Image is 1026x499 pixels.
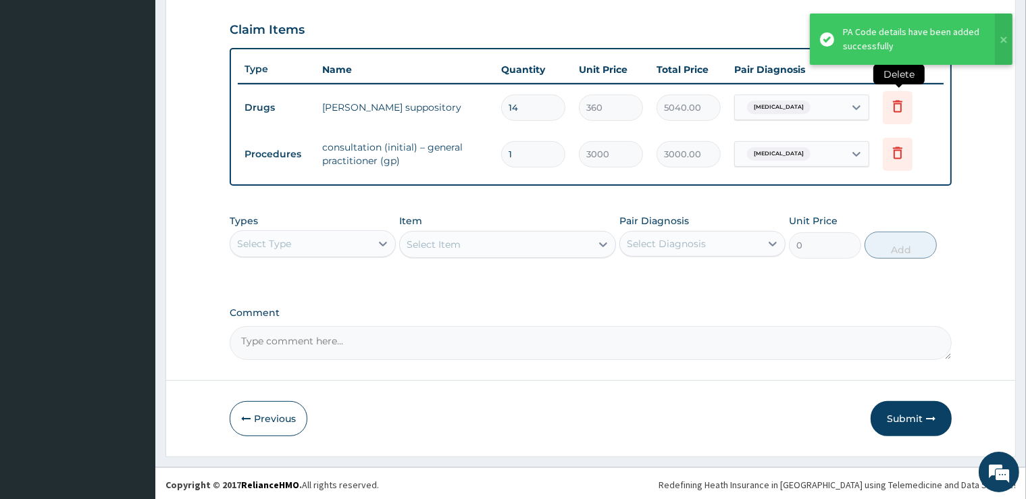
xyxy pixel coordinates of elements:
span: Delete [873,64,925,84]
th: Unit Price [572,56,650,83]
span: We're online! [78,158,186,294]
span: [MEDICAL_DATA] [747,147,811,161]
th: Total Price [650,56,727,83]
label: Unit Price [789,214,838,228]
div: PA Code details have been added successfully [843,25,982,53]
textarea: Type your message and hit 'Enter' [7,345,257,392]
button: Add [865,232,937,259]
td: Procedures [238,142,315,167]
strong: Copyright © 2017 . [165,479,302,491]
th: Quantity [494,56,572,83]
a: RelianceHMO [241,479,299,491]
div: Minimize live chat window [222,7,254,39]
td: consultation (initial) – general practitioner (gp) [315,134,494,174]
h3: Claim Items [230,23,305,38]
label: Pair Diagnosis [619,214,689,228]
th: Name [315,56,494,83]
th: Type [238,57,315,82]
button: Submit [871,401,952,436]
button: Previous [230,401,307,436]
div: Chat with us now [70,76,227,93]
span: [MEDICAL_DATA] [747,101,811,114]
td: [PERSON_NAME] suppository [315,94,494,121]
img: d_794563401_company_1708531726252_794563401 [25,68,55,101]
div: Redefining Heath Insurance in [GEOGRAPHIC_DATA] using Telemedicine and Data Science! [659,478,1016,492]
div: Select Type [237,237,291,251]
label: Item [399,214,422,228]
th: Pair Diagnosis [727,56,876,83]
td: Drugs [238,95,315,120]
label: Types [230,215,258,227]
div: Select Diagnosis [627,237,706,251]
label: Comment [230,307,951,319]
